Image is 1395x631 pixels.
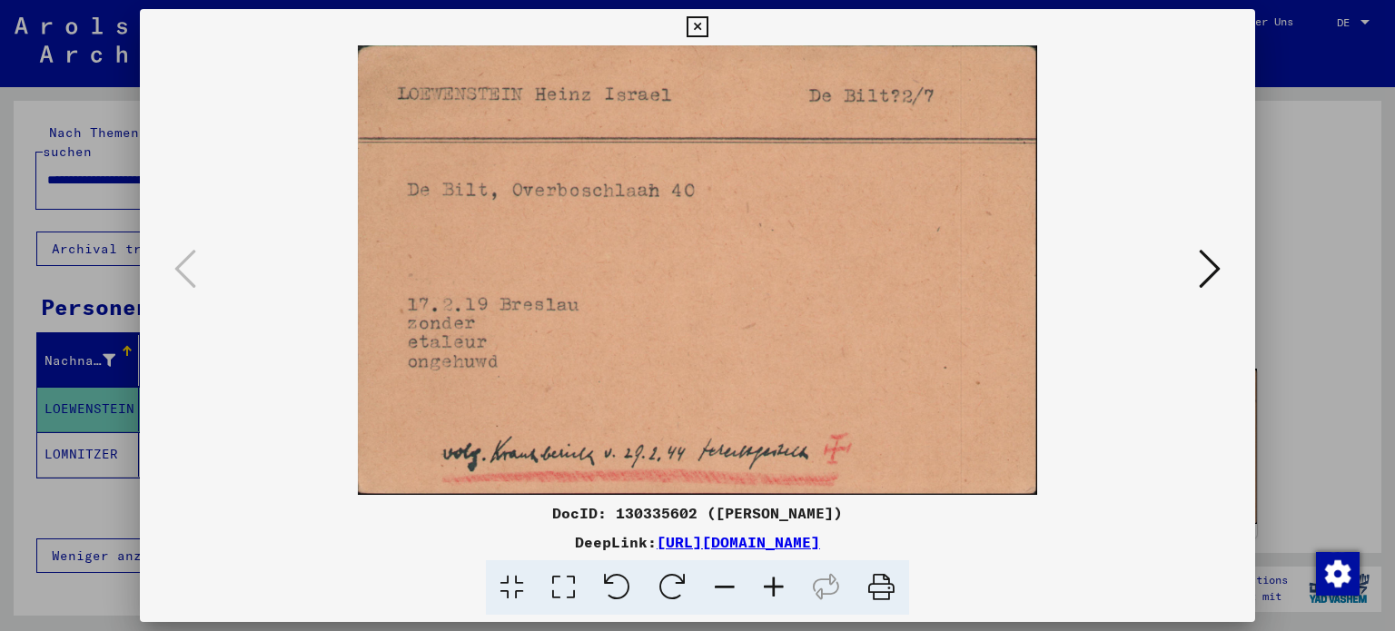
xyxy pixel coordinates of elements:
div: Zustimmung ändern [1315,551,1359,595]
img: 001.jpg [202,45,1194,495]
img: Zustimmung ändern [1316,552,1360,596]
div: DeepLink: [140,531,1256,553]
a: [URL][DOMAIN_NAME] [657,533,820,551]
div: DocID: 130335602 ([PERSON_NAME]) [140,502,1256,524]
